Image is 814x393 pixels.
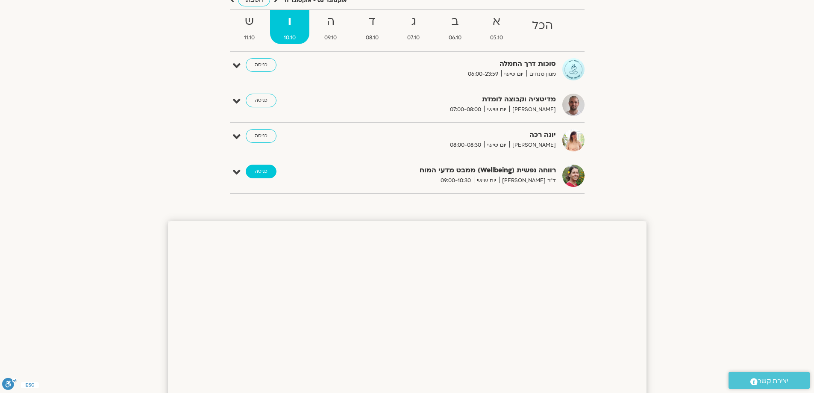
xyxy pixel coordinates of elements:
[352,33,392,42] span: 08.10
[477,10,517,44] a: א05.10
[477,12,517,31] strong: א
[231,33,269,42] span: 11.10
[352,10,392,44] a: ד08.10
[435,10,475,44] a: ב06.10
[270,12,309,31] strong: ו
[311,12,351,31] strong: ה
[438,176,474,185] span: 09:00-10:30
[394,12,434,31] strong: ג
[311,10,351,44] a: ה09.10
[447,105,484,114] span: 07:00-08:00
[477,33,517,42] span: 05.10
[447,141,484,150] span: 08:00-08:30
[347,94,556,105] strong: מדיטציה וקבוצה לומדת
[729,372,810,389] a: יצירת קשר
[270,10,309,44] a: ו10.10
[347,129,556,141] strong: יוגה רכה
[758,375,788,387] span: יצירת קשר
[435,33,475,42] span: 06.10
[518,10,567,44] a: הכל
[246,58,276,72] a: כניסה
[465,70,501,79] span: 06:00-23:59
[394,33,434,42] span: 07.10
[501,70,526,79] span: יום שישי
[484,105,509,114] span: יום שישי
[518,16,567,35] strong: הכל
[394,10,434,44] a: ג07.10
[435,12,475,31] strong: ב
[246,94,276,107] a: כניסה
[509,141,556,150] span: [PERSON_NAME]
[231,10,269,44] a: ש11.10
[499,176,556,185] span: ד"ר [PERSON_NAME]
[246,129,276,143] a: כניסה
[311,33,351,42] span: 09.10
[484,141,509,150] span: יום שישי
[347,165,556,176] strong: רווחה נפשית (Wellbeing) ממבט מדעי המוח
[246,165,276,178] a: כניסה
[474,176,499,185] span: יום שישי
[509,105,556,114] span: [PERSON_NAME]
[347,58,556,70] strong: סוכות דרך החמלה
[231,12,269,31] strong: ש
[526,70,556,79] span: מגוון מנחים
[270,33,309,42] span: 10.10
[352,12,392,31] strong: ד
